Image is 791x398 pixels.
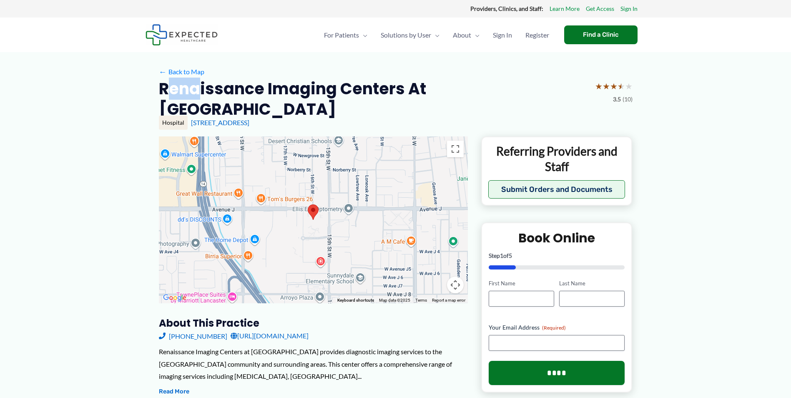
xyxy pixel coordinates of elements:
strong: Providers, Clinics, and Staff: [470,5,543,12]
span: ★ [618,78,625,94]
span: Sign In [493,20,512,50]
label: Your Email Address [489,323,625,332]
span: Menu Toggle [359,20,367,50]
button: Keyboard shortcuts [337,297,374,303]
span: 5 [509,252,512,259]
span: Register [525,20,549,50]
nav: Primary Site Navigation [317,20,556,50]
span: ★ [595,78,603,94]
a: Get Access [586,3,614,14]
span: Map data ©2025 [379,298,410,302]
a: [URL][DOMAIN_NAME] [231,330,309,342]
p: Referring Providers and Staff [488,144,625,174]
span: ★ [625,78,633,94]
span: ← [159,68,167,76]
label: Last Name [559,280,625,287]
a: AboutMenu Toggle [446,20,486,50]
img: Google [161,292,188,303]
a: Sign In [620,3,638,14]
h2: Book Online [489,230,625,246]
a: Terms (opens in new tab) [415,298,427,302]
h3: About this practice [159,317,468,330]
button: Submit Orders and Documents [488,180,625,199]
a: ←Back to Map [159,65,204,78]
button: Toggle fullscreen view [447,141,464,157]
a: Sign In [486,20,519,50]
label: First Name [489,280,554,287]
h2: Renaissance Imaging Centers at [GEOGRAPHIC_DATA] [159,78,588,120]
a: Learn More [550,3,580,14]
div: Renaissance Imaging Centers at [GEOGRAPHIC_DATA] provides diagnostic imaging services to the [GEO... [159,345,468,383]
a: For PatientsMenu Toggle [317,20,374,50]
button: Read More [159,387,189,397]
a: Report a map error [432,298,465,302]
span: About [453,20,471,50]
span: ★ [603,78,610,94]
a: [STREET_ADDRESS] [191,118,249,126]
a: Register [519,20,556,50]
span: 3.5 [613,94,621,105]
span: Menu Toggle [431,20,439,50]
p: Step of [489,253,625,259]
span: (10) [623,94,633,105]
a: [PHONE_NUMBER] [159,330,227,342]
span: 1 [500,252,503,259]
span: Menu Toggle [471,20,480,50]
span: ★ [610,78,618,94]
span: (Required) [542,325,566,331]
img: Expected Healthcare Logo - side, dark font, small [146,24,218,45]
a: Open this area in Google Maps (opens a new window) [161,292,188,303]
span: For Patients [324,20,359,50]
button: Map camera controls [447,277,464,293]
div: Hospital [159,116,188,130]
span: Solutions by User [381,20,431,50]
a: Find a Clinic [564,25,638,44]
a: Solutions by UserMenu Toggle [374,20,446,50]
